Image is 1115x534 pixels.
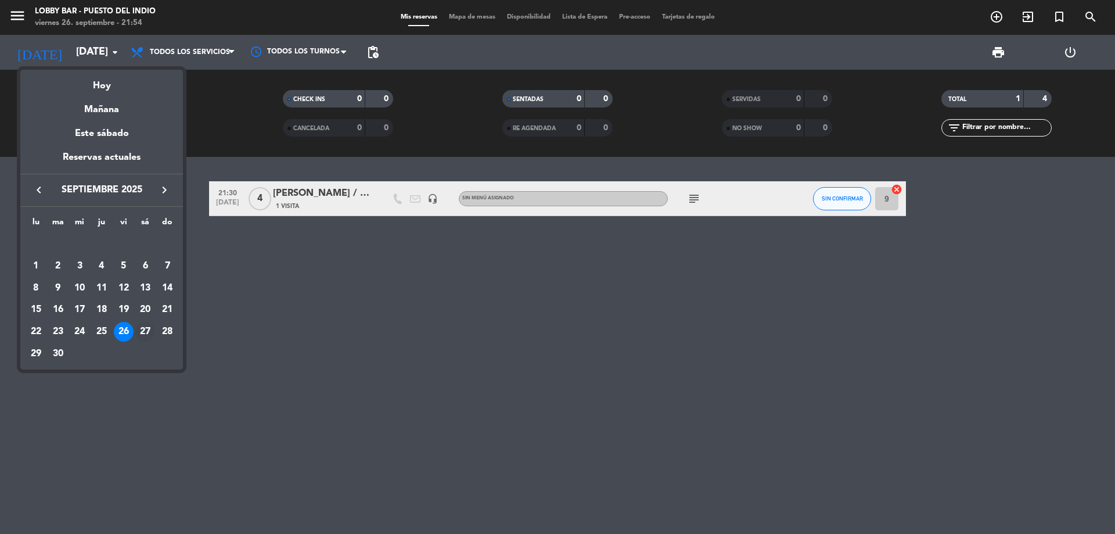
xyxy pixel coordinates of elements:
div: 16 [48,300,68,320]
div: 6 [135,256,155,276]
td: SEP. [25,233,178,255]
div: 5 [114,256,134,276]
div: 19 [114,300,134,320]
td: 21 de septiembre de 2025 [156,299,178,321]
div: 24 [70,322,89,342]
th: viernes [113,216,135,234]
div: 4 [92,256,111,276]
div: 3 [70,256,89,276]
td: 8 de septiembre de 2025 [25,277,47,299]
div: 2 [48,256,68,276]
td: 25 de septiembre de 2025 [91,321,113,343]
td: 23 de septiembre de 2025 [47,321,69,343]
div: 17 [70,300,89,320]
span: septiembre 2025 [49,182,154,198]
div: 21 [157,300,177,320]
button: keyboard_arrow_left [28,182,49,198]
td: 22 de septiembre de 2025 [25,321,47,343]
td: 17 de septiembre de 2025 [69,299,91,321]
div: 22 [26,322,46,342]
td: 3 de septiembre de 2025 [69,255,91,277]
div: Reservas actuales [20,150,183,174]
td: 29 de septiembre de 2025 [25,343,47,365]
th: martes [47,216,69,234]
td: 11 de septiembre de 2025 [91,277,113,299]
td: 2 de septiembre de 2025 [47,255,69,277]
div: 13 [135,278,155,298]
td: 13 de septiembre de 2025 [135,277,157,299]
div: 1 [26,256,46,276]
th: sábado [135,216,157,234]
i: keyboard_arrow_left [32,183,46,197]
div: 15 [26,300,46,320]
td: 28 de septiembre de 2025 [156,321,178,343]
div: 23 [48,322,68,342]
div: 27 [135,322,155,342]
div: 20 [135,300,155,320]
td: 30 de septiembre de 2025 [47,343,69,365]
div: 26 [114,322,134,342]
div: 30 [48,344,68,364]
td: 5 de septiembre de 2025 [113,255,135,277]
div: 14 [157,278,177,298]
div: 29 [26,344,46,364]
td: 1 de septiembre de 2025 [25,255,47,277]
th: jueves [91,216,113,234]
td: 12 de septiembre de 2025 [113,277,135,299]
i: keyboard_arrow_right [157,183,171,197]
td: 10 de septiembre de 2025 [69,277,91,299]
div: Hoy [20,70,183,94]
td: 27 de septiembre de 2025 [135,321,157,343]
div: 8 [26,278,46,298]
th: domingo [156,216,178,234]
td: 9 de septiembre de 2025 [47,277,69,299]
td: 7 de septiembre de 2025 [156,255,178,277]
td: 6 de septiembre de 2025 [135,255,157,277]
div: 7 [157,256,177,276]
div: Mañana [20,94,183,117]
div: Este sábado [20,117,183,150]
th: miércoles [69,216,91,234]
td: 14 de septiembre de 2025 [156,277,178,299]
td: 4 de septiembre de 2025 [91,255,113,277]
td: 19 de septiembre de 2025 [113,299,135,321]
button: keyboard_arrow_right [154,182,175,198]
div: 9 [48,278,68,298]
div: 12 [114,278,134,298]
td: 15 de septiembre de 2025 [25,299,47,321]
div: 25 [92,322,111,342]
td: 16 de septiembre de 2025 [47,299,69,321]
th: lunes [25,216,47,234]
div: 28 [157,322,177,342]
td: 18 de septiembre de 2025 [91,299,113,321]
div: 10 [70,278,89,298]
div: 18 [92,300,111,320]
td: 20 de septiembre de 2025 [135,299,157,321]
td: 24 de septiembre de 2025 [69,321,91,343]
td: 26 de septiembre de 2025 [113,321,135,343]
div: 11 [92,278,111,298]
